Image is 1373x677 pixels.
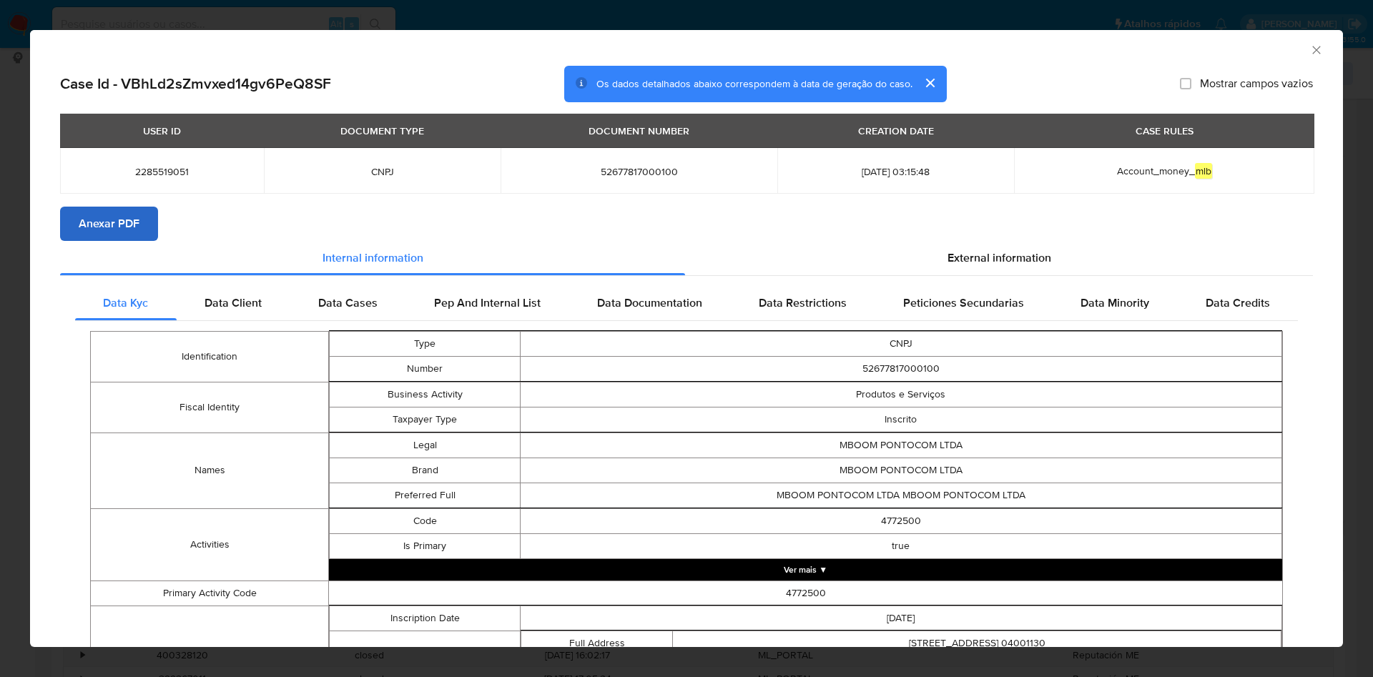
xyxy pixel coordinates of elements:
[330,407,520,432] td: Taxpayer Type
[332,119,433,143] div: DOCUMENT TYPE
[521,631,673,656] td: Full Address
[205,295,262,311] span: Data Client
[1309,43,1322,56] button: Fechar a janela
[520,331,1281,356] td: CNPJ
[91,331,329,382] td: Identification
[520,407,1281,432] td: Inscrito
[91,382,329,433] td: Fiscal Identity
[330,533,520,558] td: Is Primary
[330,433,520,458] td: Legal
[520,606,1281,631] td: [DATE]
[318,295,378,311] span: Data Cases
[281,165,483,178] span: CNPJ
[520,533,1281,558] td: true
[60,74,331,93] h2: Case Id - VBhLd2sZmvxed14gv6PeQ8SF
[1180,78,1191,89] input: Mostrar campos vazios
[60,207,158,241] button: Anexar PDF
[520,356,1281,381] td: 52677817000100
[520,433,1281,458] td: MBOOM PONTOCOM LTDA
[1206,295,1270,311] span: Data Credits
[912,66,947,100] button: cerrar
[330,382,520,407] td: Business Activity
[91,433,329,508] td: Names
[79,208,139,239] span: Anexar PDF
[1200,76,1313,91] span: Mostrar campos vazios
[520,508,1281,533] td: 4772500
[520,458,1281,483] td: MBOOM PONTOCOM LTDA
[91,508,329,580] td: Activities
[903,295,1024,311] span: Peticiones Secundarias
[518,165,760,178] span: 52677817000100
[597,295,702,311] span: Data Documentation
[850,119,943,143] div: CREATION DATE
[520,483,1281,508] td: MBOOM PONTOCOM LTDA MBOOM PONTOCOM LTDA
[1195,163,1212,179] em: mlb
[673,631,1281,656] td: [STREET_ADDRESS] 04001130
[330,356,520,381] td: Number
[596,76,912,91] span: Os dados detalhados abaixo correspondem à data de geração do caso.
[794,165,997,178] span: [DATE] 03:15:48
[91,580,329,606] td: Primary Activity Code
[329,580,1283,606] td: 4772500
[330,458,520,483] td: Brand
[134,119,190,143] div: USER ID
[759,295,847,311] span: Data Restrictions
[323,249,423,266] span: Internal information
[75,286,1298,320] div: Detailed internal info
[330,483,520,508] td: Preferred Full
[948,249,1051,266] span: External information
[580,119,698,143] div: DOCUMENT NUMBER
[60,241,1313,275] div: Detailed info
[1081,295,1149,311] span: Data Minority
[30,30,1343,647] div: closure-recommendation-modal
[103,295,148,311] span: Data Kyc
[77,165,247,178] span: 2285519051
[520,382,1281,407] td: Produtos e Serviços
[330,508,520,533] td: Code
[1117,163,1212,179] span: Account_money_
[329,559,1282,580] button: Expand array
[1127,119,1202,143] div: CASE RULES
[330,331,520,356] td: Type
[434,295,541,311] span: Pep And Internal List
[330,606,520,631] td: Inscription Date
